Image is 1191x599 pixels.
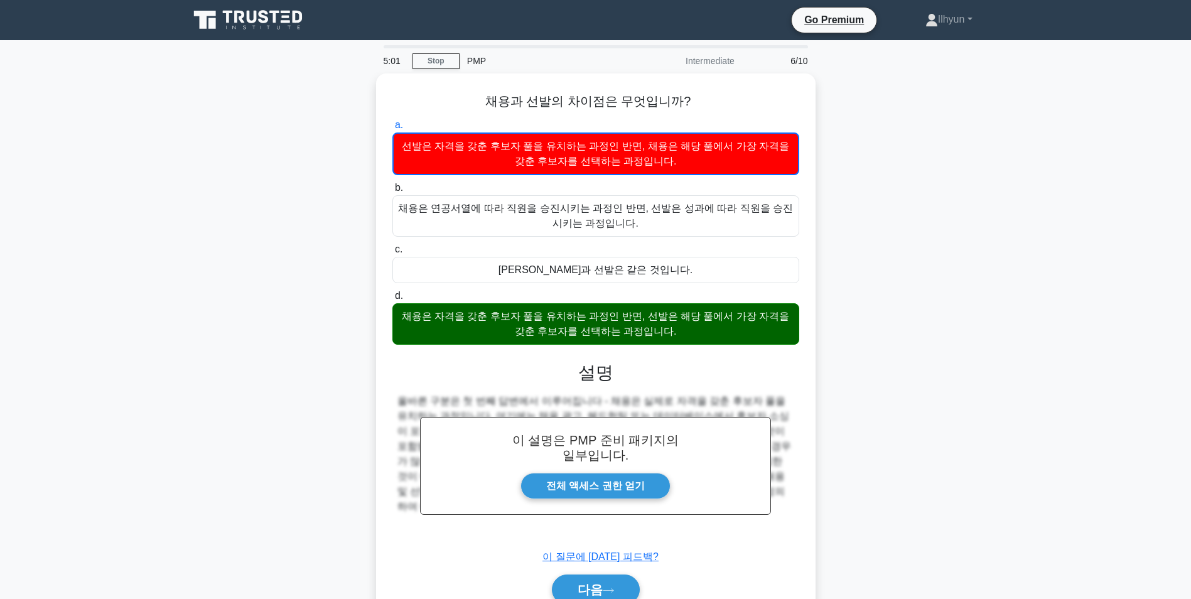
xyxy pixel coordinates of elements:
a: 이 질문에 [DATE] 피드백? [542,551,659,562]
div: 채용은 연공서열에 따라 직원을 승진시키는 과정인 반면, 선발은 성과에 따라 직원을 승진시키는 과정입니다. [392,195,799,237]
div: 6/10 [742,48,816,73]
span: b. [395,182,403,193]
span: d. [395,290,403,301]
a: Stop [412,53,460,69]
h3: 설명 [400,362,792,384]
div: [PERSON_NAME]과 선발은 같은 것입니다. [392,257,799,283]
font: Ilhyun [938,14,965,24]
span: a. [395,119,403,130]
font: 채용과 선발의 차이점은 무엇입니까? [485,94,706,108]
span: c. [395,244,402,254]
div: 채용은 자격을 갖춘 후보자 풀을 유치하는 과정인 반면, 선발은 해당 풀에서 가장 자격을 갖춘 후보자를 선택하는 과정입니다. [392,303,799,345]
a: Ilhyun [895,7,1003,32]
a: Go Premium [797,12,871,28]
div: 5:01 [376,48,412,73]
a: 전체 액세스 권한 얻기 [520,473,671,499]
font: 다음 [578,583,603,596]
div: Intermediate [632,48,742,73]
div: PMP [460,48,632,73]
div: 올바른 구분은 첫 번째 답변에서 이루어집니다 - 채용은 실제로 자격을 갖춘 후보자 풀을 유치하는 과정입니다. 여기에는 채용 광고, 헤드헌팅 또는 데이터베이스에서 후보자 소싱이... [397,394,794,514]
div: 선발은 자격을 갖춘 후보자 풀을 유치하는 과정인 반면, 채용은 해당 풀에서 가장 자격을 갖춘 후보자를 선택하는 과정입니다. [392,132,799,175]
